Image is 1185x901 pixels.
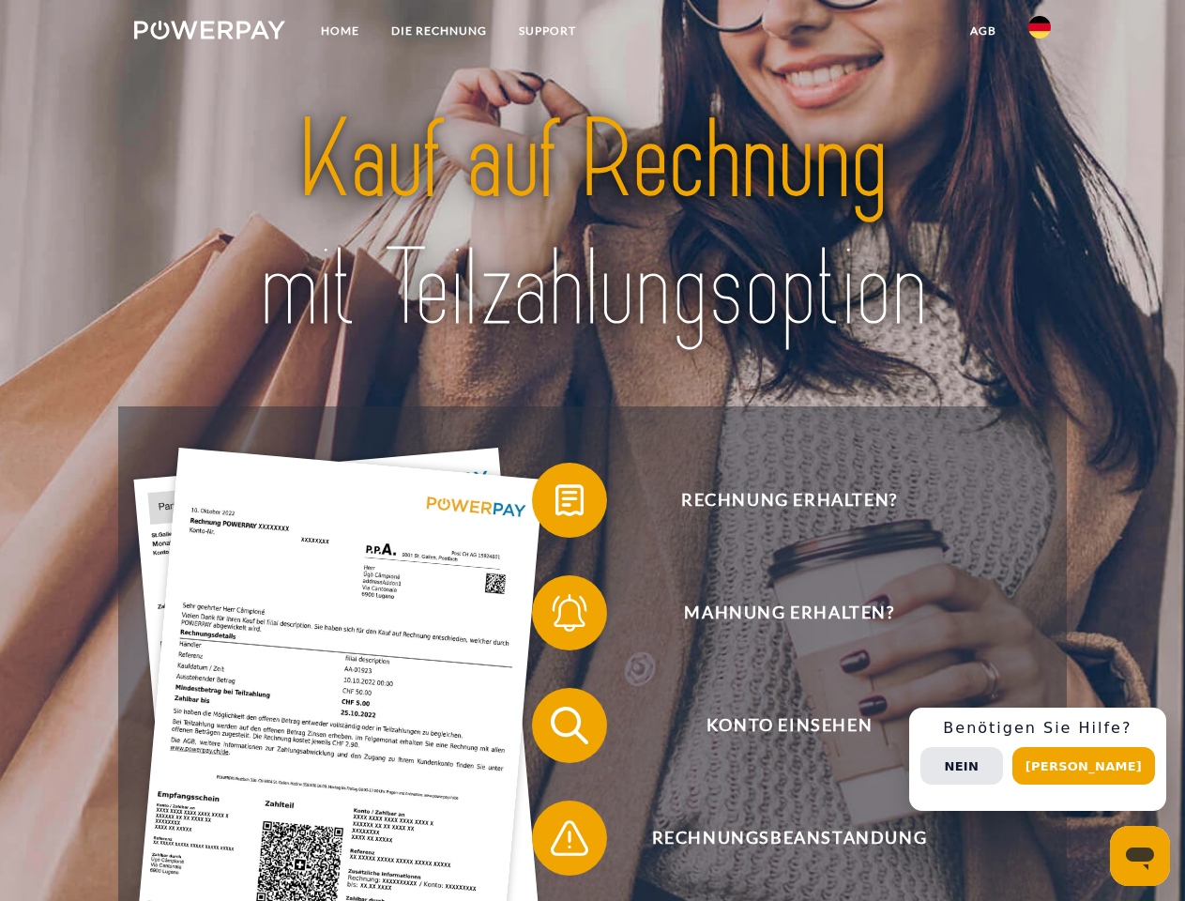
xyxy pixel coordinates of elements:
img: qb_bill.svg [546,477,593,524]
h3: Benötigen Sie Hilfe? [920,719,1155,738]
img: qb_bell.svg [546,589,593,636]
button: Mahnung erhalten? [532,575,1020,650]
button: Nein [920,747,1003,785]
img: qb_warning.svg [546,815,593,862]
iframe: Button to launch messaging window [1110,826,1170,886]
img: qb_search.svg [546,702,593,749]
button: Rechnung erhalten? [532,463,1020,538]
a: DIE RECHNUNG [375,14,503,48]
button: Konto einsehen [532,688,1020,763]
div: Schnellhilfe [909,708,1166,811]
button: [PERSON_NAME] [1012,747,1155,785]
img: title-powerpay_de.svg [179,90,1006,359]
span: Rechnungsbeanstandung [559,801,1019,876]
a: agb [954,14,1012,48]
a: SUPPORT [503,14,592,48]
button: Rechnungsbeanstandung [532,801,1020,876]
img: de [1028,16,1051,38]
span: Konto einsehen [559,688,1019,763]
span: Rechnung erhalten? [559,463,1019,538]
span: Mahnung erhalten? [559,575,1019,650]
a: Home [305,14,375,48]
img: logo-powerpay-white.svg [134,21,285,39]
